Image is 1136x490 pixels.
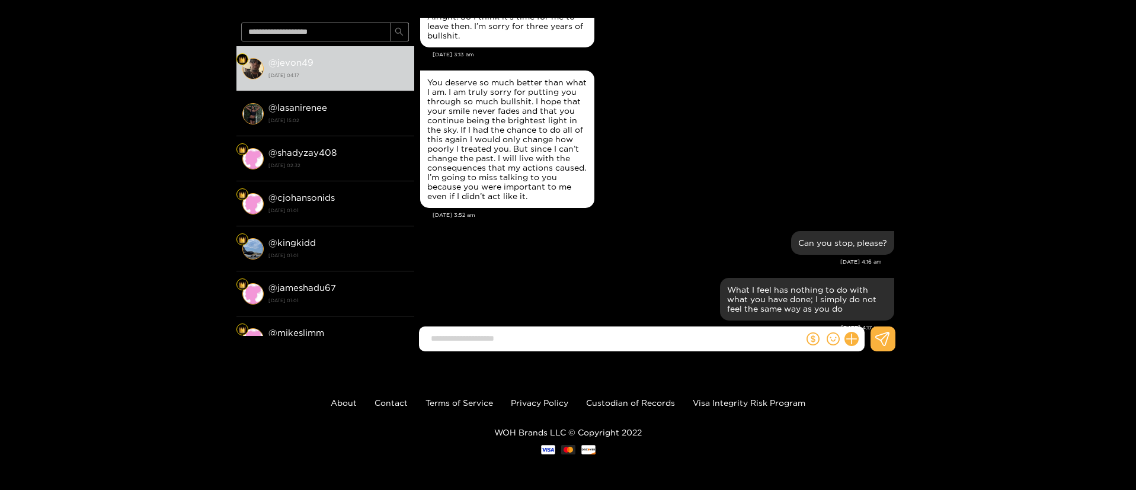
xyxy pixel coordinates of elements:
img: Fan Level [239,281,246,289]
img: conversation [242,148,264,169]
strong: @ jameshadu67 [268,283,336,293]
a: Custodian of Records [586,398,675,407]
strong: [DATE] 01:01 [268,250,408,261]
img: Fan Level [239,236,246,244]
div: Aug. 20, 4:17 am [720,278,894,321]
div: [DATE] 4:16 am [420,258,882,266]
strong: @ lasanirenee [268,103,327,113]
strong: [DATE] 15:02 [268,115,408,126]
span: search [395,27,404,37]
img: Fan Level [239,56,246,63]
div: [DATE] 3:52 am [433,211,894,219]
div: [DATE] 4:17 am [420,324,882,332]
div: Aug. 20, 3:52 am [420,71,594,208]
div: Can you stop, please? [798,238,887,248]
div: [DATE] 3:13 am [433,50,894,59]
strong: @ kingkidd [268,238,316,248]
a: Terms of Service [425,398,493,407]
img: conversation [242,103,264,124]
strong: [DATE] 04:17 [268,70,408,81]
img: conversation [242,58,264,79]
a: About [331,398,357,407]
strong: [DATE] 01:01 [268,205,408,216]
a: Privacy Policy [511,398,568,407]
strong: [DATE] 02:32 [268,160,408,171]
div: Aug. 20, 3:13 am [420,5,594,47]
img: conversation [242,238,264,260]
span: dollar [807,332,820,345]
div: What I feel has nothing to do with what you have done; I simply do not feel the same way as you do [727,285,887,313]
div: Alright. So I think it’s time for me to leave then. I’m sorry for three years of bullshit. [427,12,587,40]
span: smile [827,332,840,345]
img: Fan Level [239,146,246,153]
img: conversation [242,283,264,305]
img: Fan Level [239,326,246,334]
img: Fan Level [239,191,246,198]
div: You deserve so much better than what I am. I am truly sorry for putting you through so much bulls... [427,78,587,201]
div: Aug. 20, 4:16 am [791,231,894,255]
a: Visa Integrity Risk Program [693,398,805,407]
strong: @ mikeslimm [268,328,324,338]
strong: [DATE] 01:01 [268,295,408,306]
strong: @ shadyzay408 [268,148,337,158]
img: conversation [242,193,264,214]
strong: @ cjohansonids [268,193,335,203]
button: dollar [804,330,822,348]
a: Contact [375,398,408,407]
button: search [390,23,409,41]
img: conversation [242,328,264,350]
strong: @ jevon49 [268,57,313,68]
